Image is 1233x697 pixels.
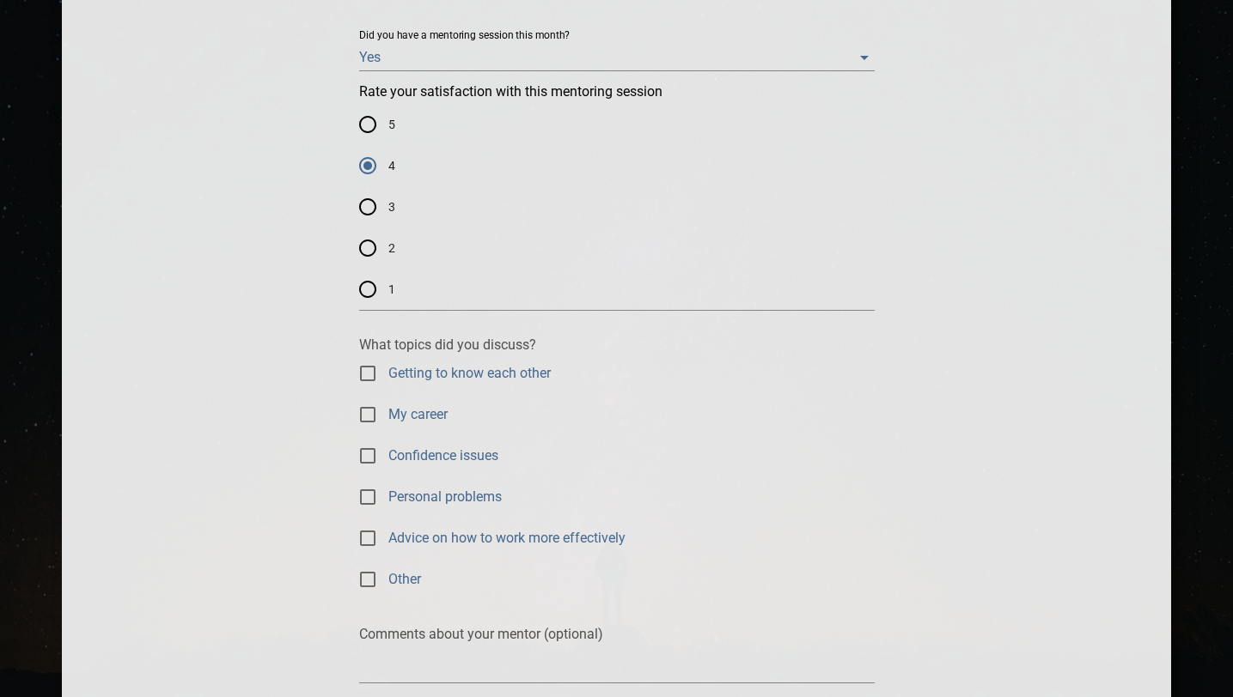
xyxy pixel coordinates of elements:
div: Rate your satisfaction with this mentoring session [359,104,875,310]
legend: Rate your satisfaction with this mentoring session [359,85,662,99]
span: 2 [388,239,395,258]
span: Personal problems [388,487,502,506]
div: Yes [359,44,875,71]
span: 3 [388,198,395,216]
span: Confidence issues [388,445,498,465]
span: Advice on how to work more effectively [388,528,626,548]
span: 5 [388,116,395,134]
p: Comments about your mentor (optional) [359,626,875,642]
label: Did you have a mentoring session this month? [359,31,570,41]
span: My career [388,404,448,424]
span: Other [388,569,421,589]
span: Getting to know each other [388,363,551,383]
span: 1 [388,281,395,299]
p: What topics did you discuss? [359,336,875,353]
span: 4 [388,157,395,175]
